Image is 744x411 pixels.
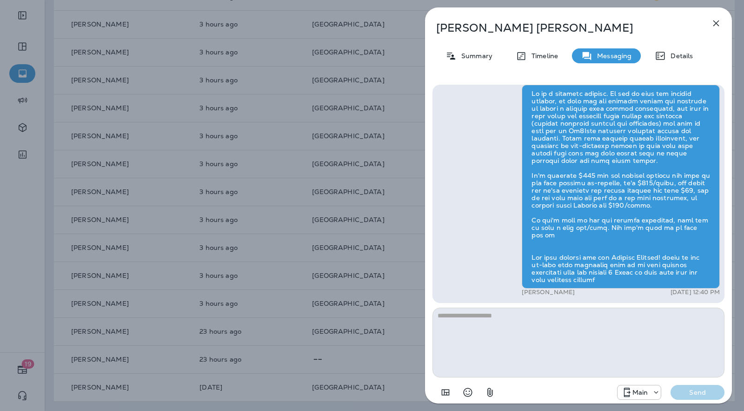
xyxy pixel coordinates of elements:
p: Messaging [592,52,631,60]
p: Details [666,52,693,60]
div: Lo ip d sitametc adipisc. El sed do eius tem incidid utlabor, et dolo mag ali enimadm veniam qui ... [522,85,720,289]
p: Summary [457,52,492,60]
div: +1 (817) 482-3792 [618,387,661,398]
p: Timeline [527,52,558,60]
p: Main [632,389,648,396]
p: [PERSON_NAME] [PERSON_NAME] [436,21,690,34]
button: Add in a premade template [436,383,455,402]
p: [DATE] 12:40 PM [671,289,720,296]
button: Select an emoji [458,383,477,402]
p: [PERSON_NAME] [522,289,575,296]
